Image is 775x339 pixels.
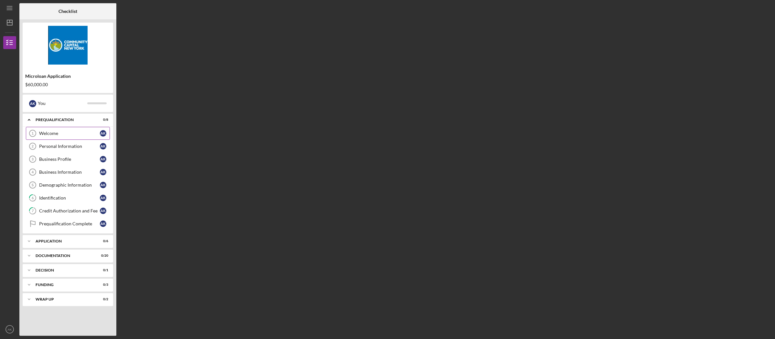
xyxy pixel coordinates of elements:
div: Demographic Information [39,182,100,188]
div: 0 / 3 [97,283,108,287]
a: 5Demographic InformationAK [26,179,110,191]
div: 0 / 1 [97,268,108,272]
div: 0 / 20 [97,254,108,258]
a: 3Business ProfileAK [26,153,110,166]
button: AK [3,323,16,336]
div: A K [100,130,106,137]
img: Product logo [23,26,113,65]
tspan: 2 [32,144,34,148]
a: Prequalification CompleteAK [26,217,110,230]
div: $60,000.00 [25,82,111,87]
div: Prequalification [36,118,92,122]
div: A K [100,143,106,149]
tspan: 4 [32,170,34,174]
div: Wrap up [36,297,92,301]
div: A K [100,156,106,162]
tspan: 6 [32,196,34,200]
div: A K [29,100,36,107]
div: Application [36,239,92,243]
tspan: 1 [32,131,34,135]
tspan: 7 [32,209,34,213]
div: Microloan Application [25,74,111,79]
div: 0 / 2 [97,297,108,301]
div: Prequalification Complete [39,221,100,226]
div: Personal Information [39,144,100,149]
b: Checklist [58,9,77,14]
a: 1WelcomeAK [26,127,110,140]
div: 0 / 8 [97,118,108,122]
text: AK [8,328,12,331]
a: 4Business InformationAK [26,166,110,179]
div: Credit Authorization and Fee [39,208,100,213]
div: Welcome [39,131,100,136]
div: Funding [36,283,92,287]
div: Identification [39,195,100,200]
div: Business Profile [39,157,100,162]
div: A K [100,182,106,188]
tspan: 5 [32,183,34,187]
div: A K [100,169,106,175]
a: 7Credit Authorization and FeeAK [26,204,110,217]
div: A K [100,208,106,214]
a: 6IdentificationAK [26,191,110,204]
div: Decision [36,268,92,272]
div: A K [100,195,106,201]
div: A K [100,221,106,227]
a: 2Personal InformationAK [26,140,110,153]
tspan: 3 [32,157,34,161]
div: Business Information [39,169,100,175]
div: Documentation [36,254,92,258]
div: You [38,98,87,109]
div: 0 / 6 [97,239,108,243]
